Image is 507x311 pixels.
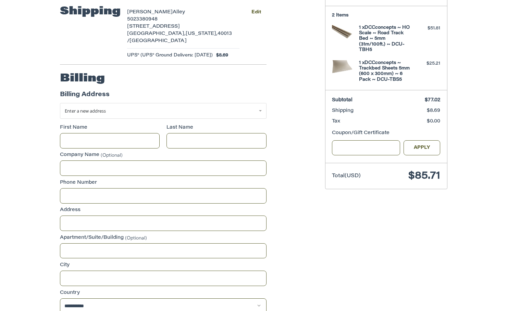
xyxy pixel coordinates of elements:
[129,39,187,43] span: [GEOGRAPHIC_DATA]
[166,124,267,131] label: Last Name
[332,108,354,113] span: Shipping
[125,236,147,240] small: (Optional)
[60,90,110,103] legend: Billing Address
[127,31,186,36] span: [GEOGRAPHIC_DATA],
[173,10,185,15] span: Alley
[127,10,173,15] span: [PERSON_NAME]
[332,13,440,18] h3: 2 Items
[60,152,267,159] label: Company Name
[60,103,267,119] a: Enter or select a different address
[60,262,267,269] label: City
[127,24,180,29] span: [STREET_ADDRESS]
[332,119,340,124] span: Tax
[359,60,411,82] h4: 1 x DCCconcepts ~ Trackbed Sheets 5mm (600 x 300mm) ~ 6 Pack ~ DCU-TBS5
[246,7,267,17] button: Edit
[60,124,160,131] label: First Name
[127,17,158,22] span: 5023380948
[408,171,440,181] span: $85.71
[60,5,121,18] h2: Shipping
[186,31,218,36] span: [US_STATE],
[60,289,267,297] label: Country
[332,173,361,179] span: Total (USD)
[101,153,123,158] small: (Optional)
[427,108,440,113] span: $8.69
[60,207,267,214] label: Address
[127,52,213,59] span: UPS® (UPS® Ground Delivers: [DATE])
[332,98,353,103] span: Subtotal
[332,130,440,137] div: Coupon/Gift Certificate
[413,25,440,32] div: $51.81
[425,98,440,103] span: $77.02
[60,179,267,186] label: Phone Number
[60,72,105,86] h2: Billing
[65,108,106,114] span: Enter a new address
[427,119,440,124] span: $0.00
[359,25,411,53] h4: 1 x DCCconcepts ~ HO Scale ~ Road Track Bed ~ 5mm (31m/100ft.) ~ DCU-TBH5
[404,140,441,156] button: Apply
[213,52,228,59] span: $8.69
[332,140,400,156] input: Gift Certificate or Coupon Code
[413,60,440,67] div: $25.21
[60,234,267,242] label: Apartment/Suite/Building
